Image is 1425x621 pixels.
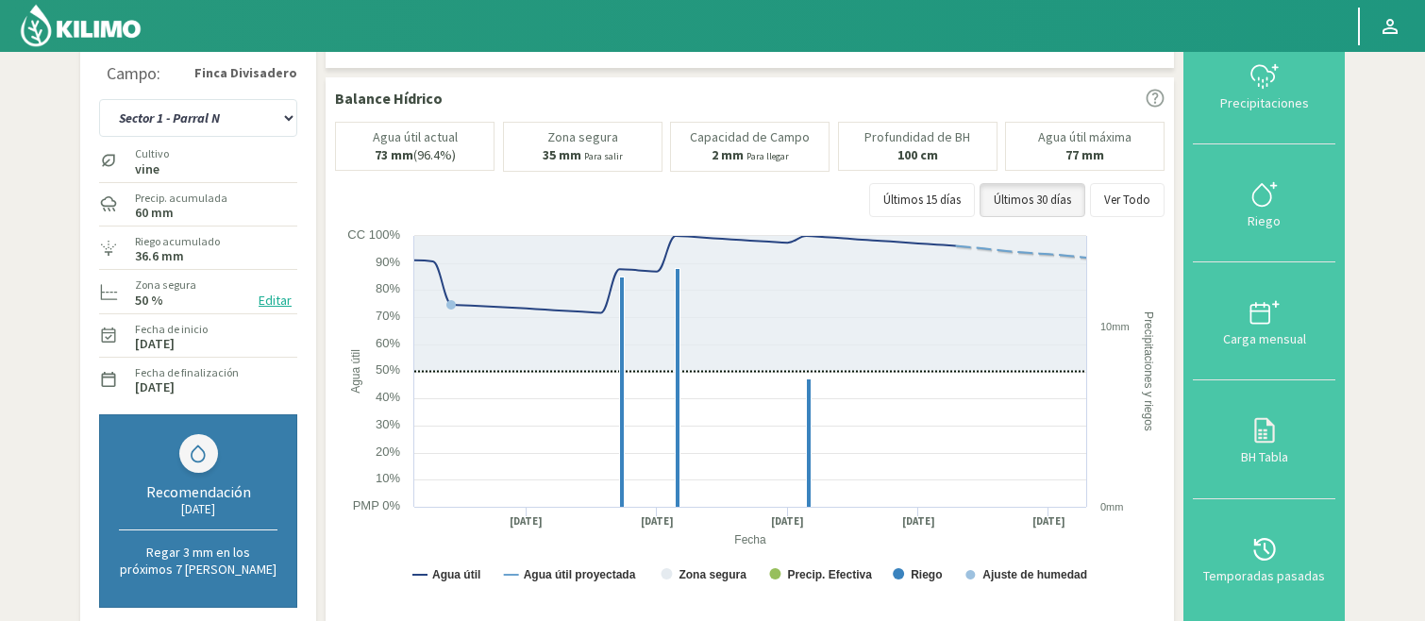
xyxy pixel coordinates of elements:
[376,309,400,323] text: 70%
[376,445,400,459] text: 20%
[119,501,277,517] div: [DATE]
[135,145,169,162] label: Cultivo
[376,336,400,350] text: 60%
[1199,214,1330,227] div: Riego
[1193,380,1335,498] button: BH Tabla
[376,417,400,431] text: 30%
[135,294,163,307] label: 50 %
[335,87,443,109] p: Balance Hídrico
[734,533,766,546] text: Fecha
[510,514,543,529] text: [DATE]
[982,568,1087,581] text: Ajuste de humedad
[787,568,872,581] text: Precip. Efectiva
[135,190,227,207] label: Precip. acumulada
[911,568,942,581] text: Riego
[135,277,196,294] label: Zona segura
[376,362,400,377] text: 50%
[1199,569,1330,582] div: Temporadas pasadas
[864,130,970,144] p: Profundidad de BH
[524,568,636,581] text: Agua útil proyectada
[679,568,746,581] text: Zona segura
[375,148,456,162] p: (96.4%)
[432,568,480,581] text: Agua útil
[135,207,174,219] label: 60 mm
[107,64,160,83] div: Campo:
[771,514,804,529] text: [DATE]
[869,183,975,217] button: Últimos 15 días
[641,514,674,529] text: [DATE]
[135,321,208,338] label: Fecha de inicio
[375,146,413,163] b: 73 mm
[1193,499,1335,617] button: Temporadas pasadas
[1090,183,1165,217] button: Ver Todo
[1142,311,1155,431] text: Precipitaciones y riegos
[712,146,744,163] b: 2 mm
[1065,146,1104,163] b: 77 mm
[373,130,458,144] p: Agua útil actual
[1199,96,1330,109] div: Precipitaciones
[897,146,938,163] b: 100 cm
[135,233,220,250] label: Riego acumulado
[1100,321,1130,332] text: 10mm
[349,349,362,394] text: Agua útil
[584,150,623,162] small: Para salir
[119,482,277,501] div: Recomendación
[902,514,935,529] text: [DATE]
[135,250,184,262] label: 36.6 mm
[1193,144,1335,262] button: Riego
[543,146,581,163] b: 35 mm
[980,183,1085,217] button: Últimos 30 días
[1193,26,1335,144] button: Precipitaciones
[746,150,789,162] small: Para llegar
[135,364,239,381] label: Fecha de finalización
[376,471,400,485] text: 10%
[376,281,400,295] text: 80%
[1100,501,1123,512] text: 0mm
[376,255,400,269] text: 90%
[347,227,400,242] text: CC 100%
[1199,450,1330,463] div: BH Tabla
[376,390,400,404] text: 40%
[253,290,297,311] button: Editar
[135,163,169,176] label: vine
[1193,262,1335,380] button: Carga mensual
[19,3,142,48] img: Kilimo
[353,498,401,512] text: PMP 0%
[690,130,810,144] p: Capacidad de Campo
[1199,332,1330,345] div: Carga mensual
[135,338,175,350] label: [DATE]
[547,130,618,144] p: Zona segura
[1032,514,1065,529] text: [DATE]
[119,544,277,578] p: Regar 3 mm en los próximos 7 [PERSON_NAME]
[1038,130,1132,144] p: Agua útil máxima
[194,63,297,83] strong: Finca Divisadero
[135,381,175,394] label: [DATE]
